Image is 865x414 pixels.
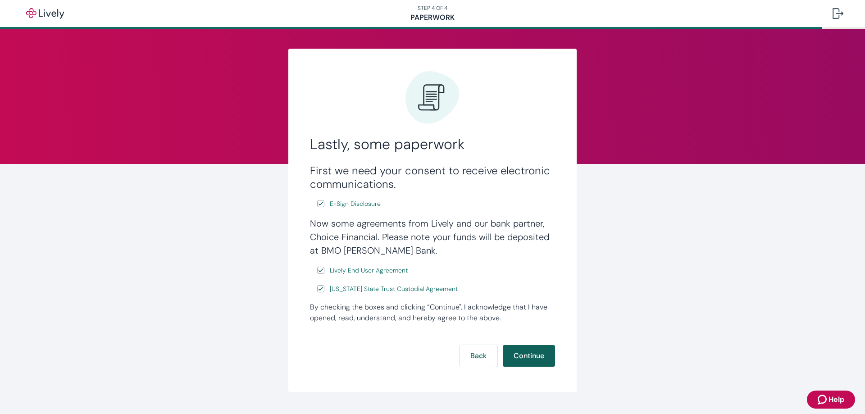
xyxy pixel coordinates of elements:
button: Log out [825,3,851,24]
a: e-sign disclosure document [328,283,460,295]
a: e-sign disclosure document [328,198,382,209]
button: Continue [503,345,555,367]
img: Lively [20,8,70,19]
button: Back [460,345,497,367]
button: Zendesk support icon [807,391,855,409]
span: E-Sign Disclosure [330,199,381,209]
h4: Now some agreements from Lively and our bank partner, Choice Financial. Please note your funds wi... [310,217,555,257]
a: e-sign disclosure document [328,265,410,276]
span: [US_STATE] State Trust Custodial Agreement [330,284,458,294]
span: Lively End User Agreement [330,266,408,275]
div: By checking the boxes and clicking “Continue", I acknowledge that I have opened, read, understand... [310,302,555,323]
h2: Lastly, some paperwork [310,135,555,153]
h3: First we need your consent to receive electronic communications. [310,164,555,191]
span: Help [829,394,844,405]
svg: Zendesk support icon [818,394,829,405]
